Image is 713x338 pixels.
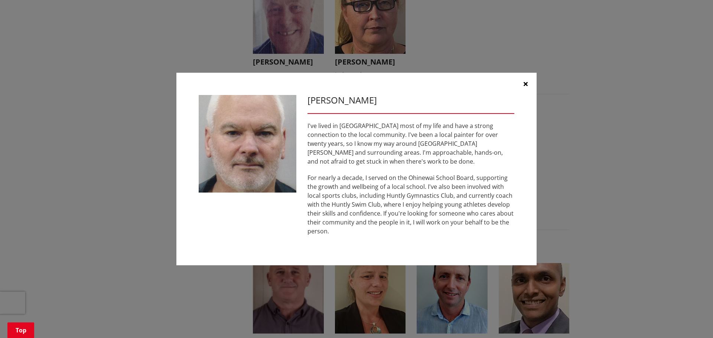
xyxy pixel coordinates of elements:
[679,307,706,334] iframe: Messenger Launcher
[199,95,296,193] img: WO-W-HU__CRESSWELL_M__H4V6W
[307,121,514,166] p: I've lived in [GEOGRAPHIC_DATA] most of my life and have a strong connection to the local communi...
[307,95,514,106] h3: [PERSON_NAME]
[7,322,34,338] a: Top
[307,173,514,236] p: For nearly a decade, I served on the Ohinewai School Board, supporting the growth and wellbeing o...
